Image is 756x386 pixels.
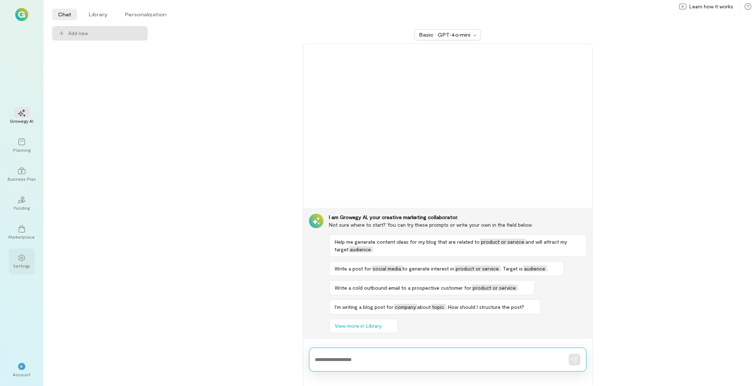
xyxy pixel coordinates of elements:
span: I’m writing a blog post for [335,304,394,310]
div: Not sure where to start? You can try these prompts or write your own in the field below. [329,221,586,228]
span: topic [431,304,446,310]
span: audience [349,246,373,252]
a: Growegy AI [9,104,35,130]
div: I am Growegy AI, your creative marketing collaborator. [329,214,586,221]
button: Write a cold outbound email to a prospective customer forproduct or service. [329,280,535,295]
div: Business Plan [8,176,36,182]
div: Account [13,372,31,377]
span: Help me generate content ideas for my blog that are related to [335,239,480,245]
span: and will attract my target [335,239,567,252]
li: Library [83,9,113,20]
a: Business Plan [9,161,35,188]
a: Planning [9,133,35,159]
span: . [373,246,374,252]
a: Settings [9,248,35,274]
span: Add new [68,30,142,37]
span: Write a cold outbound email to a prospective customer for [335,285,472,291]
span: product or service [472,285,518,291]
span: product or service [480,239,526,245]
span: social media [372,265,403,272]
button: View more in Library [329,319,398,333]
li: Chat [52,9,77,20]
a: Funding [9,190,35,217]
div: Marketplace [9,234,35,240]
div: Growegy AI [10,118,34,124]
span: View more in Library [335,322,382,330]
span: company [394,304,418,310]
a: Marketplace [9,219,35,246]
span: . [518,285,519,291]
span: audience [523,265,547,272]
span: about [418,304,431,310]
span: product or service [455,265,501,272]
span: Write a post for [335,265,372,272]
div: Funding [14,205,30,211]
span: . How should I structure the post? [446,304,525,310]
span: . Target is [501,265,523,272]
button: Write a post forsocial mediato generate interest inproduct or service. Target isaudience. [329,261,564,276]
button: I’m writing a blog post forcompanyabouttopic. How should I structure the post? [329,299,540,314]
div: Planning [13,147,30,153]
div: Settings [13,263,30,269]
span: . [547,265,548,272]
div: *Account [9,357,35,383]
span: to generate interest in [403,265,455,272]
li: Personalization [119,9,172,20]
span: Learn how it works [689,3,733,10]
button: Help me generate content ideas for my blog that are related toproduct or serviceand will attract ... [329,234,586,257]
div: Basic · GPT‑4o‑mini [419,31,471,38]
